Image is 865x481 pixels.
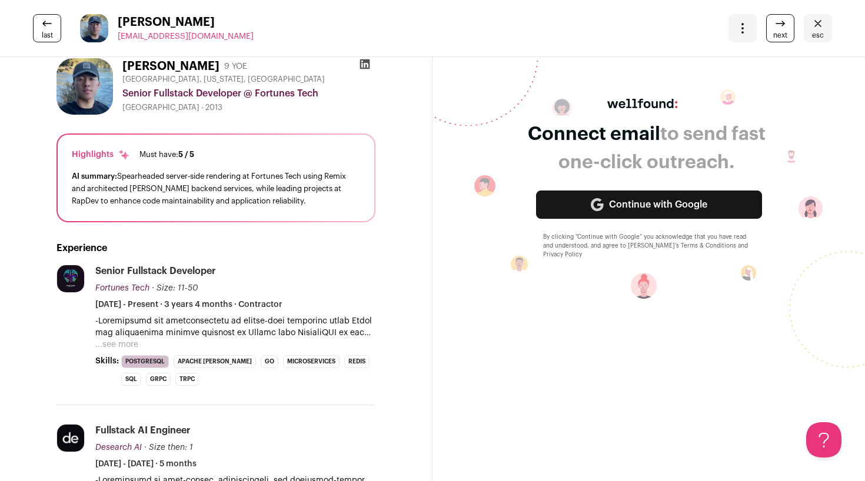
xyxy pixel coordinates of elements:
[528,120,766,176] div: to send fast one-click outreach.
[152,284,198,292] span: · Size: 11-50
[261,355,278,368] li: Go
[146,373,171,386] li: gRPC
[95,339,138,350] button: ...see more
[283,355,340,368] li: Microservices
[766,14,794,42] a: next
[80,14,108,42] img: 574d83d3ba69187663c1a50f636547a9d1e0a341c088ec1b80408fcf18a12f33.jpg
[56,58,113,115] img: 574d83d3ba69187663c1a50f636547a9d1e0a341c088ec1b80408fcf18a12f33.jpg
[95,265,216,278] div: Senior Fullstack Developer
[144,443,193,452] span: · Size then: 1
[95,355,119,367] span: Skills:
[122,86,375,101] div: Senior Fullstack Developer @ Fortunes Tech
[118,31,254,42] a: [EMAIL_ADDRESS][DOMAIN_NAME]
[33,14,61,42] a: last
[224,61,247,72] div: 9 YOE
[121,373,141,386] li: SQL
[56,241,375,255] h2: Experience
[528,125,660,143] span: Connect email
[95,424,191,437] div: Fullstack AI Engineer
[344,355,370,368] li: Redis
[95,458,197,470] span: [DATE] - [DATE] · 5 months
[72,172,117,180] span: AI summary:
[118,14,254,31] span: [PERSON_NAME]
[122,75,325,84] span: [GEOGRAPHIC_DATA], [US_STATE], [GEOGRAPHIC_DATA]
[122,103,375,112] div: [GEOGRAPHIC_DATA] - 2013
[95,315,375,339] p: -Loremipsumd sit ametconsectetu ad elitse-doei temporinc utlab Etdol mag aliquaenima minimve quis...
[57,425,84,452] img: 25954bd10adf9afbcad0318dd5537c936870e68a0ad47aa599d9f0586d9860c4.jpg
[812,31,824,40] span: esc
[543,233,755,259] div: By clicking “Continue with Google” you acknowledge that you have read and understood, and agree t...
[178,151,194,158] span: 5 / 5
[773,31,787,40] span: next
[95,299,282,310] span: [DATE] - Present · 3 years 4 months · Contractor
[728,14,757,42] button: Open dropdown
[57,265,84,292] img: 4fffd7842c58c913f834001941b2ce155b36ef78d83d3e8deed96715278a99da.jpg
[72,149,130,161] div: Highlights
[536,191,762,219] a: Continue with Google
[118,32,254,41] span: [EMAIL_ADDRESS][DOMAIN_NAME]
[95,443,142,452] span: Desearch AI
[121,355,169,368] li: PostgreSQL
[72,170,360,207] div: Spearheaded server-side rendering at Fortunes Tech using Remix and architected [PERSON_NAME] back...
[804,14,832,42] a: Close
[122,58,219,75] h1: [PERSON_NAME]
[139,150,194,159] div: Must have:
[42,31,53,40] span: last
[806,422,841,457] iframe: Help Scout Beacon - Open
[174,355,256,368] li: Apache [PERSON_NAME]
[175,373,199,386] li: tRPC
[95,284,149,292] span: Fortunes Tech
